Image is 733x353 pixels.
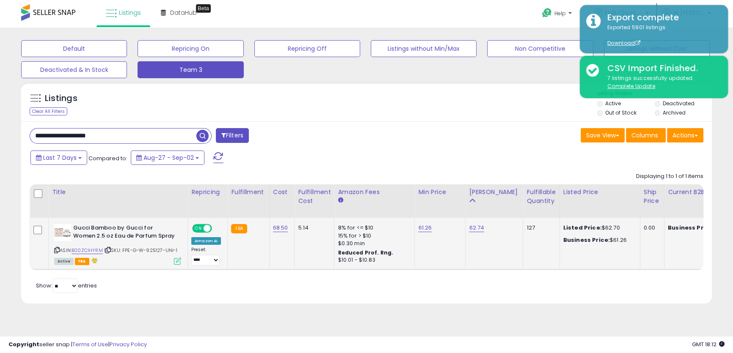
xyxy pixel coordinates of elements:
[469,188,519,197] div: [PERSON_NAME]
[371,40,477,57] button: Listings without Min/Max
[45,93,77,104] h5: Listings
[644,224,658,232] div: 0.00
[418,188,462,197] div: Min Price
[89,257,98,263] i: hazardous material
[191,247,221,266] div: Preset:
[231,224,247,233] small: FBA
[535,1,580,27] a: Help
[216,128,249,143] button: Filters
[273,188,291,197] div: Cost
[298,224,328,232] div: 5.14
[75,258,89,265] span: FBA
[8,340,39,348] strong: Copyright
[338,197,343,204] small: Amazon Fees.
[30,151,87,165] button: Last 7 Days
[631,131,658,140] span: Columns
[601,74,722,90] div: 7 listings successfully updated.
[605,109,636,116] label: Out of Stock
[138,61,243,78] button: Team 3
[469,224,484,232] a: 62.74
[338,224,408,232] div: 8% for <= $10
[581,128,625,142] button: Save View
[644,188,661,205] div: Ship Price
[54,224,71,241] img: 51VggQ5E1pL._SL40_.jpg
[605,100,621,107] label: Active
[191,188,224,197] div: Repricing
[104,247,178,254] span: | SKU: FPE-G-W-925127-UNI-1
[542,8,552,18] i: Get Help
[72,247,103,254] a: B00ZCIHYRM
[138,40,243,57] button: Repricing On
[54,258,74,265] span: All listings currently available for purchase on Amazon
[563,236,610,244] b: Business Price:
[563,236,634,244] div: $61.26
[196,4,211,13] div: Tooltip anchor
[110,340,147,348] a: Privacy Policy
[298,188,331,205] div: Fulfillment Cost
[143,153,194,162] span: Aug-27 - Sep-02
[526,224,553,232] div: 127
[88,154,127,162] span: Compared to:
[601,62,722,74] div: CSV Import Finished.
[563,224,634,232] div: $62.70
[692,340,725,348] span: 2025-09-10 18:12 GMT
[563,188,637,197] div: Listed Price
[72,340,108,348] a: Terms of Use
[338,240,408,247] div: $0.30 min
[43,153,77,162] span: Last 7 Days
[607,82,655,90] u: Complete Update
[21,61,127,78] button: Deactivated & In Stock
[338,257,408,264] div: $10.01 - $10.83
[601,24,722,47] div: Exported 5901 listings.
[554,10,566,17] span: Help
[54,224,181,264] div: ASIN:
[526,188,556,205] div: Fulfillable Quantity
[73,224,176,242] b: Gucci Bamboo by Gucci for Women 2.5 oz Eau de Parfum Spray
[487,40,593,57] button: Non Competitive
[254,40,360,57] button: Repricing Off
[231,188,265,197] div: Fulfillment
[668,224,714,232] b: Business Price:
[418,224,432,232] a: 61.26
[211,225,224,232] span: OFF
[663,100,694,107] label: Deactivated
[170,8,197,17] span: DataHub
[36,282,97,290] span: Show: entries
[626,128,666,142] button: Columns
[563,224,602,232] b: Listed Price:
[119,8,141,17] span: Listings
[8,341,147,349] div: seller snap | |
[21,40,127,57] button: Default
[131,151,204,165] button: Aug-27 - Sep-02
[636,172,703,181] div: Displaying 1 to 1 of 1 items
[338,249,393,256] b: Reduced Prof. Rng.
[338,188,411,197] div: Amazon Fees
[663,109,686,116] label: Archived
[273,224,288,232] a: 68.50
[52,188,184,197] div: Title
[193,225,204,232] span: ON
[667,128,703,142] button: Actions
[30,107,67,115] div: Clear All Filters
[338,232,408,240] div: 15% for > $10
[607,39,640,47] a: Download
[191,237,221,245] div: Amazon AI
[601,11,722,24] div: Export complete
